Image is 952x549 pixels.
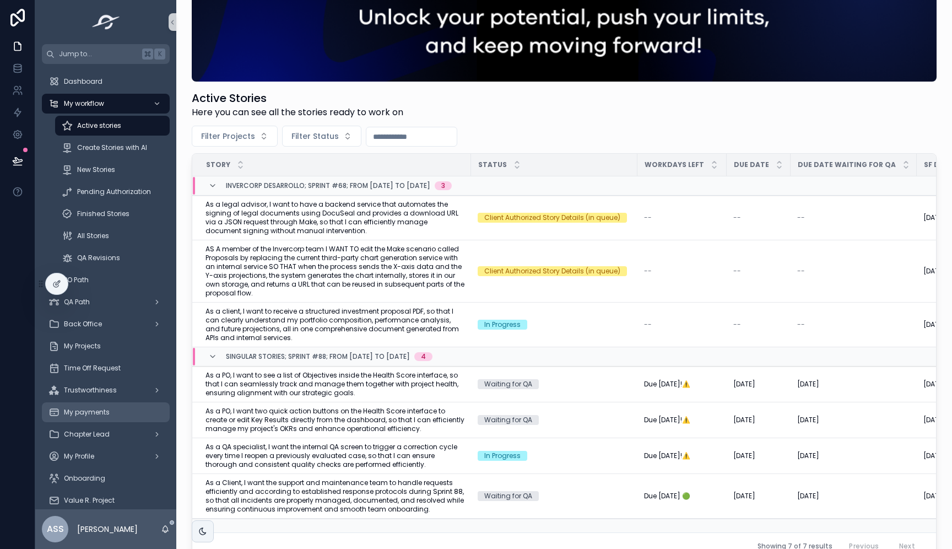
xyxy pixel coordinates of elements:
[42,424,170,444] a: Chapter Lead
[484,379,532,389] div: Waiting for QA
[797,492,819,500] span: [DATE]
[645,160,704,169] span: Workdays Left
[478,415,631,425] a: Waiting for QA
[201,131,255,142] span: Filter Projects
[205,407,464,433] a: As a PO, I want two quick action buttons on the Health Score interface to create or edit Key Resu...
[42,44,170,64] button: Jump to...K
[206,160,230,169] span: Story
[59,50,138,58] span: Jump to...
[64,364,121,373] span: Time Off Request
[42,94,170,114] a: My workflow
[644,451,720,460] a: Due [DATE]!⚠️
[205,245,464,298] a: AS A member of the Invercorp team I WANT TO edit the Make scenario called Proposals by replacing ...
[478,320,631,330] a: In Progress
[42,72,170,91] a: Dashboard
[55,204,170,224] a: Finished Stories
[64,320,102,329] span: Back Office
[226,352,410,361] span: Singular Stories; Sprint #88; From [DATE] to [DATE]
[923,416,945,424] span: [DATE]
[205,371,464,397] a: As a PO, I want to see a list of Objectives inside the Health Score interface, so that I can seam...
[644,451,690,460] span: Due [DATE]!⚠️
[923,380,945,389] span: [DATE]
[478,451,631,461] a: In Progress
[644,380,690,389] span: Due [DATE]!⚠️
[64,408,110,417] span: My payments
[55,138,170,158] a: Create Stories with AI
[484,213,620,223] div: Client Authorized Story Details (in queue)
[797,492,910,500] a: [DATE]
[797,451,910,460] a: [DATE]
[923,320,945,329] span: [DATE]
[205,307,464,342] span: As a client, I want to receive a structured investment proposal PDF, so that I can clearly unders...
[733,492,755,500] span: [DATE]
[64,474,105,483] span: Onboarding
[55,160,170,180] a: New Stories
[797,416,819,424] span: [DATE]
[733,320,741,329] span: --
[55,116,170,136] a: Active stories
[484,491,532,501] div: Waiting for QA
[205,200,464,235] a: As a legal advisor, I want to have a backend service that automates the signing of legal document...
[923,267,945,276] span: [DATE]
[797,267,805,276] span: --
[77,524,138,535] p: [PERSON_NAME]
[644,416,690,424] span: Due [DATE]!⚠️
[644,267,652,276] span: --
[923,451,945,460] span: [DATE]
[192,126,278,147] button: Select Button
[64,99,104,108] span: My workflow
[42,380,170,400] a: Trustworthiness
[42,270,170,290] a: PO Path
[797,451,819,460] span: [DATE]
[478,491,631,501] a: Waiting for QA
[205,478,464,514] a: As a Client, I want the support and maintenance team to handle requests efficiently and according...
[77,121,121,130] span: Active stories
[733,320,784,329] a: --
[64,496,115,505] span: Value R. Project
[64,342,101,351] span: My Projects
[155,50,164,58] span: K
[478,213,631,223] a: Client Authorized Story Details (in queue)
[478,266,631,276] a: Client Authorized Story Details (in queue)
[923,213,945,222] span: [DATE]
[77,165,115,174] span: New Stories
[733,267,784,276] a: --
[733,492,784,500] a: [DATE]
[42,336,170,356] a: My Projects
[205,443,464,469] span: As a QA specialist, I want the internal QA screen to trigger a correction cycle every time I reop...
[733,213,784,222] a: --
[35,64,176,509] div: scrollable content
[478,379,631,389] a: Waiting for QA
[42,292,170,312] a: QA Path
[64,77,102,86] span: Dashboard
[733,267,741,276] span: --
[291,131,339,142] span: Filter Status
[797,380,910,389] a: [DATE]
[644,267,720,276] a: --
[797,213,805,222] span: --
[733,213,741,222] span: --
[797,320,910,329] a: --
[282,126,361,147] button: Select Button
[441,181,445,190] div: 3
[64,276,89,284] span: PO Path
[733,416,755,424] span: [DATE]
[42,491,170,510] a: Value R. Project
[42,402,170,422] a: My payments
[64,452,94,461] span: My Profile
[797,267,910,276] a: --
[484,415,532,425] div: Waiting for QA
[89,13,123,31] img: App logo
[55,226,170,246] a: All Stories
[484,320,521,330] div: In Progress
[42,358,170,378] a: Time Off Request
[733,380,784,389] a: [DATE]
[484,451,521,461] div: In Progress
[644,213,652,222] span: --
[421,352,426,361] div: 4
[733,451,755,460] span: [DATE]
[644,416,720,424] a: Due [DATE]!⚠️
[798,160,896,169] span: Due Date Waiting for QA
